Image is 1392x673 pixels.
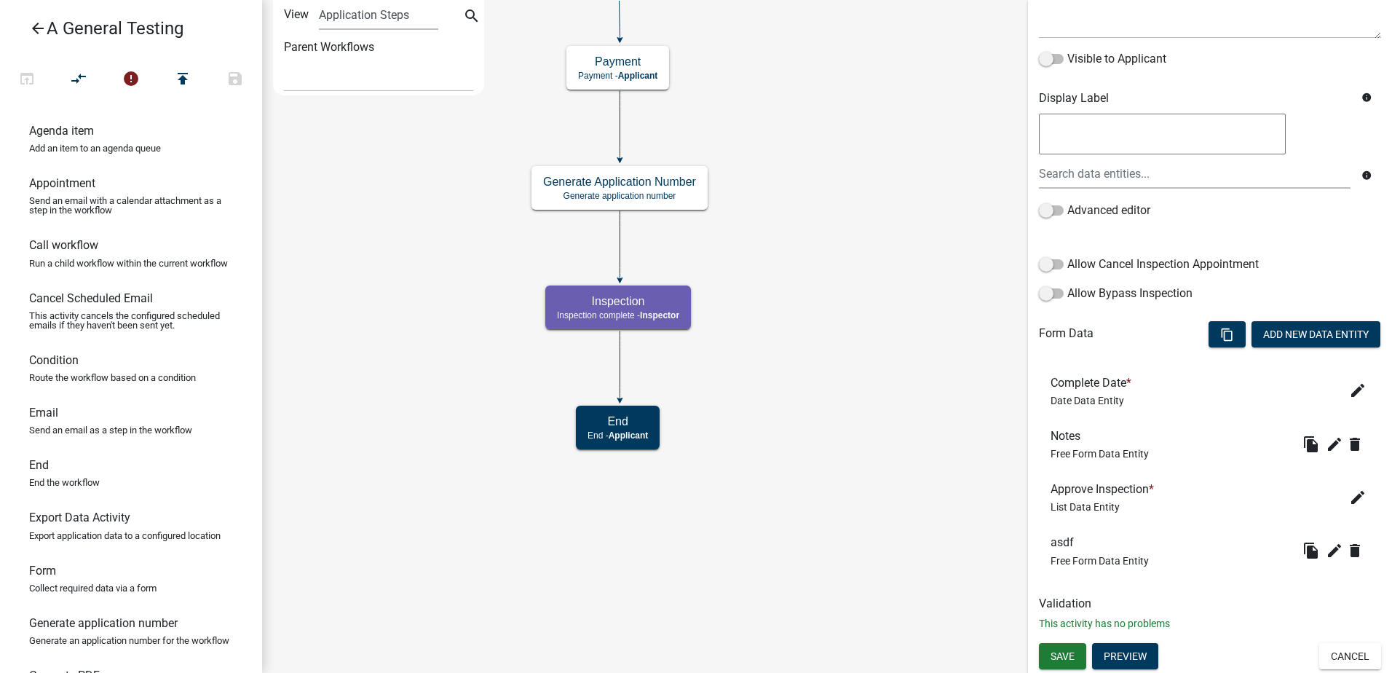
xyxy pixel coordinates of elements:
[122,70,140,90] i: error
[543,175,696,189] h5: Generate Application Number
[1,64,53,95] button: Test Workflow
[1092,643,1158,669] button: Preview
[588,430,648,441] p: End -
[557,294,679,308] h5: Inspection
[1039,256,1259,273] label: Allow Cancel Inspection Appointment
[1039,285,1193,302] label: Allow Bypass Inspection
[640,310,679,320] span: Inspector
[29,291,153,305] h6: Cancel Scheduled Email
[12,12,239,45] a: A General Testing
[578,55,657,68] h5: Payment
[1346,539,1369,562] button: delete
[618,71,658,81] span: Applicant
[71,70,88,90] i: compare_arrows
[1349,382,1367,399] i: edit
[29,616,178,630] h6: Generate application number
[157,64,209,95] button: Publish
[29,425,192,435] p: Send an email as a step in the workflow
[1349,489,1367,506] i: edit
[1039,202,1150,219] label: Advanced editor
[1346,486,1369,509] button: edit
[1039,597,1381,610] h6: Validation
[284,33,374,62] label: Parent Workflows
[1300,433,1323,456] button: file_copy
[1051,535,1149,549] h6: asdf
[29,238,98,252] h6: Call workflow
[29,353,79,367] h6: Condition
[1302,436,1320,453] i: file_copy
[29,196,233,215] p: Send an email with a calendar attachment as a step in the workflow
[29,511,130,524] h6: Export Data Activity
[1323,539,1346,562] button: edit
[29,458,49,472] h6: End
[1220,328,1234,342] i: content_copy
[1346,433,1369,456] button: delete
[463,7,481,28] i: search
[174,70,191,90] i: publish
[1326,436,1343,453] i: edit
[1039,50,1166,68] label: Visible to Applicant
[29,176,95,190] h6: Appointment
[1302,542,1320,559] i: file_copy
[1039,91,1351,105] h6: Display Label
[1051,482,1160,496] h6: Approve Inspection
[1051,395,1124,406] span: Date Data Entity
[29,143,161,153] p: Add an item to an agenda queue
[588,414,648,428] h5: End
[29,636,229,645] p: Generate an application number for the workflow
[105,64,157,95] button: 6 problems in this workflow
[1319,643,1381,669] button: Cancel
[29,259,228,268] p: Run a child workflow within the current workflow
[1039,616,1381,631] p: This activity has no problems
[29,478,100,487] p: End the workflow
[1039,159,1351,189] input: Search data entities...
[1051,376,1137,390] h6: Complete Date
[1209,329,1246,341] wm-modal-confirm: Bulk Actions
[1346,436,1364,453] i: delete
[52,64,105,95] button: Auto Layout
[29,124,94,138] h6: Agenda item
[543,191,696,201] p: Generate application number
[1361,93,1372,103] i: info
[1039,326,1094,340] h6: Form Data
[1051,501,1120,513] span: List Data Entity
[1346,379,1369,402] button: edit
[1346,433,1369,456] wm-modal-confirm: Delete
[1051,448,1149,460] span: Free Form Data Entity
[29,311,233,330] p: This activity cancels the configured scheduled emails if they haven't been sent yet.
[18,70,36,90] i: open_in_browser
[578,71,657,81] p: Payment -
[29,373,196,382] p: Route the workflow based on a condition
[29,531,221,540] p: Export application data to a configured location
[209,64,261,95] button: Save
[557,310,679,320] p: Inspection complete -
[1209,321,1246,347] button: content_copy
[29,406,58,420] h6: Email
[1251,321,1380,347] button: Add New Data Entity
[1361,170,1372,181] i: info
[1051,650,1075,661] span: Save
[226,70,244,90] i: save
[1039,643,1086,669] button: Save
[1051,429,1149,443] h6: Notes
[1326,542,1343,559] i: edit
[460,6,483,29] button: search
[29,583,157,593] p: Collect required data via a form
[1323,433,1346,456] button: edit
[1,64,261,99] div: Workflow actions
[609,430,649,441] span: Applicant
[29,20,47,40] i: arrow_back
[1346,539,1369,562] wm-modal-confirm: Delete
[29,564,56,578] h6: Form
[1346,542,1364,559] i: delete
[1300,539,1323,562] button: file_copy
[1051,555,1149,567] span: Free Form Data Entity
